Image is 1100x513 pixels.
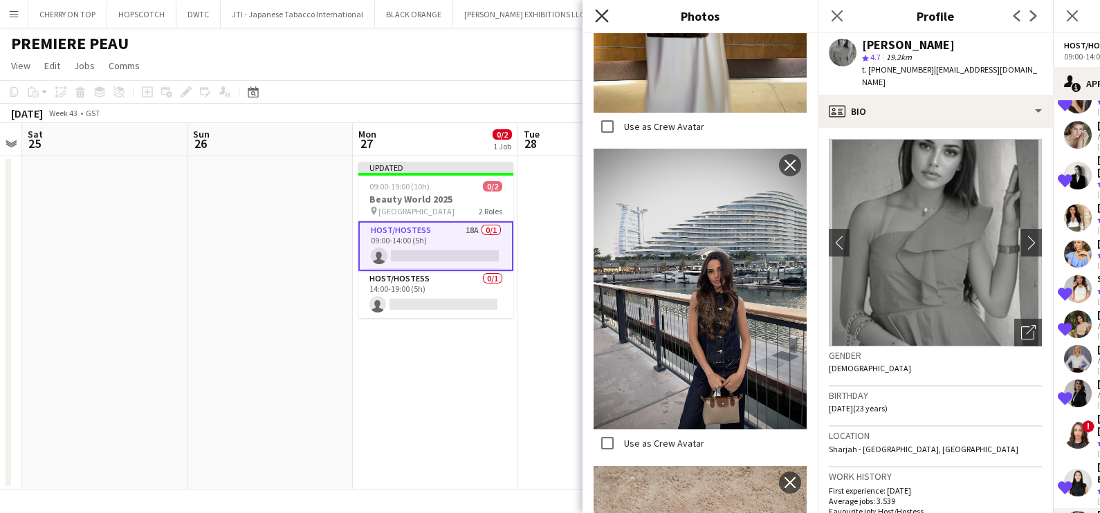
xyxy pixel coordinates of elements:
[829,363,911,373] span: [DEMOGRAPHIC_DATA]
[358,271,513,318] app-card-role: Host/Hostess0/114:00-19:00 (5h)
[1082,420,1094,433] span: !
[483,181,502,192] span: 0/2
[26,136,43,151] span: 25
[479,206,502,216] span: 2 Roles
[829,444,1018,454] span: Sharjah - [GEOGRAPHIC_DATA], [GEOGRAPHIC_DATA]
[829,496,1042,506] p: Average jobs: 3.539
[883,52,915,62] span: 19.2km
[829,485,1042,496] p: First experience: [DATE]
[107,1,176,28] button: HOPSCOTCH
[862,39,955,51] div: [PERSON_NAME]
[358,221,513,271] app-card-role: Host/Hostess18A0/109:00-14:00 (5h)
[6,57,36,75] a: View
[829,403,888,413] span: [DATE] (23 years)
[28,128,43,140] span: Sat
[829,429,1042,442] h3: Location
[11,59,30,72] span: View
[191,136,210,151] span: 26
[375,1,453,28] button: BLACK ORANGE
[103,57,145,75] a: Comms
[221,1,375,28] button: JTI - Japanese Tabacco International
[109,59,140,72] span: Comms
[358,193,513,205] h3: Beauty World 2025
[829,389,1042,402] h3: Birthday
[358,162,513,173] div: Updated
[358,162,513,318] app-job-card: Updated09:00-19:00 (10h)0/2Beauty World 2025 [GEOGRAPHIC_DATA]2 RolesHost/Hostess18A0/109:00-14:0...
[493,129,512,140] span: 0/2
[44,59,60,72] span: Edit
[829,470,1042,483] h3: Work history
[358,128,376,140] span: Mon
[594,149,807,429] img: Crew photo 1041555
[11,106,43,120] div: [DATE]
[621,437,704,449] label: Use as Crew Avatar
[818,7,1053,25] h3: Profile
[68,57,100,75] a: Jobs
[39,57,66,75] a: Edit
[453,1,596,28] button: [PERSON_NAME] EXHIBITIONS LLC
[356,136,376,151] span: 27
[818,95,1053,128] div: Bio
[11,33,129,54] h1: PREMIERE PEAU
[522,136,540,151] span: 28
[1014,319,1042,346] div: Open photos pop-in
[369,181,430,192] span: 09:00-19:00 (10h)
[28,1,107,28] button: CHERRY ON TOP
[829,139,1042,346] img: Crew avatar or photo
[46,108,80,118] span: Week 43
[378,206,455,216] span: [GEOGRAPHIC_DATA]
[862,64,934,75] span: t. [PHONE_NUMBER]
[621,120,704,133] label: Use as Crew Avatar
[86,108,100,118] div: GST
[829,349,1042,362] h3: Gender
[524,128,540,140] span: Tue
[862,64,1037,87] span: | [EMAIL_ADDRESS][DOMAIN_NAME]
[74,59,95,72] span: Jobs
[870,52,881,62] span: 4.7
[493,141,511,151] div: 1 Job
[583,7,818,25] h3: Photos
[176,1,221,28] button: DWTC
[193,128,210,140] span: Sun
